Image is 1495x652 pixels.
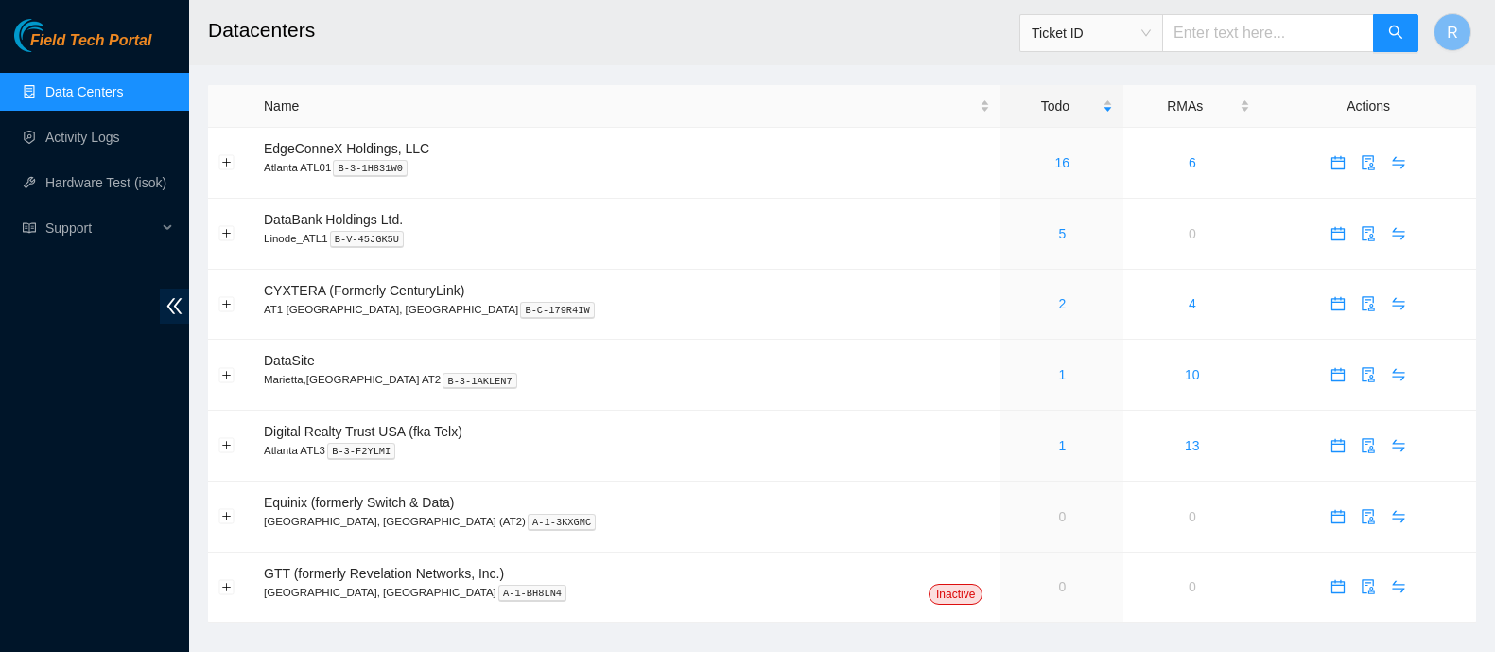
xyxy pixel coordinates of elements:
button: audit [1353,360,1383,390]
span: Inactive [929,584,982,605]
a: audit [1353,296,1383,311]
a: Activity Logs [45,130,120,145]
span: GTT (formerly Revelation Networks, Inc.) [264,566,504,581]
a: 0 [1189,509,1196,524]
span: swap [1384,226,1413,241]
button: calendar [1323,572,1353,602]
kbd: B-V-45JGK5U [330,231,405,248]
kbd: B-3-1AKLEN7 [443,373,517,390]
button: calendar [1323,431,1353,461]
button: audit [1353,219,1383,249]
button: calendar [1323,148,1353,178]
span: EdgeConneX Holdings, LLC [264,141,429,156]
a: audit [1353,155,1383,170]
span: Equinix (formerly Switch & Data) [264,495,455,510]
kbd: B-3-1H831W0 [333,160,408,177]
button: Expand row [219,438,235,453]
a: 13 [1185,438,1200,453]
kbd: A-1-BH8LN4 [498,585,566,602]
span: CYXTERA (Formerly CenturyLink) [264,283,464,298]
span: Support [45,209,157,247]
p: [GEOGRAPHIC_DATA], [GEOGRAPHIC_DATA] [264,584,990,601]
button: Expand row [219,226,235,241]
p: AT1 [GEOGRAPHIC_DATA], [GEOGRAPHIC_DATA] [264,301,990,318]
span: swap [1384,367,1413,382]
a: Hardware Test (isok) [45,175,166,190]
a: 0 [1189,579,1196,594]
span: swap [1384,155,1413,170]
p: Marietta,[GEOGRAPHIC_DATA] AT2 [264,371,990,388]
img: Akamai Technologies [14,19,96,52]
span: swap [1384,509,1413,524]
p: Linode_ATL1 [264,230,990,247]
p: Atlanta ATL3 [264,442,990,459]
span: audit [1354,509,1382,524]
span: Ticket ID [1032,19,1151,47]
a: calendar [1323,579,1353,594]
kbd: B-3-F2YLMI [327,443,395,460]
a: calendar [1323,155,1353,170]
span: Field Tech Portal [30,32,151,50]
button: Expand row [219,367,235,382]
button: swap [1383,148,1414,178]
span: calendar [1324,367,1352,382]
button: audit [1353,431,1383,461]
span: R [1447,21,1458,44]
button: calendar [1323,502,1353,532]
button: calendar [1323,289,1353,319]
button: swap [1383,572,1414,602]
button: swap [1383,502,1414,532]
a: 0 [1058,509,1066,524]
a: calendar [1323,367,1353,382]
button: swap [1383,360,1414,390]
span: calendar [1324,509,1352,524]
a: 1 [1058,438,1066,453]
a: swap [1383,226,1414,241]
span: audit [1354,579,1382,594]
a: 16 [1055,155,1070,170]
span: DataSite [264,353,315,368]
button: audit [1353,289,1383,319]
kbd: B-C-179R4IW [520,302,595,319]
button: Expand row [219,579,235,594]
a: swap [1383,296,1414,311]
a: audit [1353,226,1383,241]
a: 10 [1185,367,1200,382]
span: audit [1354,155,1382,170]
a: 1 [1058,367,1066,382]
input: Enter text here... [1162,14,1374,52]
button: Expand row [219,155,235,170]
button: R [1434,13,1471,51]
span: audit [1354,367,1382,382]
span: swap [1384,296,1413,311]
a: calendar [1323,226,1353,241]
a: calendar [1323,438,1353,453]
a: audit [1353,579,1383,594]
a: calendar [1323,509,1353,524]
button: swap [1383,219,1414,249]
p: [GEOGRAPHIC_DATA], [GEOGRAPHIC_DATA] (AT2) [264,513,990,530]
span: Digital Realty Trust USA (fka Telx) [264,424,462,439]
button: audit [1353,502,1383,532]
span: audit [1354,226,1382,241]
button: Expand row [219,296,235,311]
span: calendar [1324,579,1352,594]
a: swap [1383,509,1414,524]
span: audit [1354,438,1382,453]
button: audit [1353,148,1383,178]
button: audit [1353,572,1383,602]
a: audit [1353,509,1383,524]
span: swap [1384,579,1413,594]
a: swap [1383,367,1414,382]
a: swap [1383,438,1414,453]
a: 6 [1189,155,1196,170]
a: swap [1383,579,1414,594]
span: DataBank Holdings Ltd. [264,212,403,227]
span: calendar [1324,296,1352,311]
a: calendar [1323,296,1353,311]
kbd: A-1-3KXGMC [528,514,596,531]
button: calendar [1323,219,1353,249]
a: 5 [1058,226,1066,241]
button: search [1373,14,1418,52]
button: calendar [1323,360,1353,390]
